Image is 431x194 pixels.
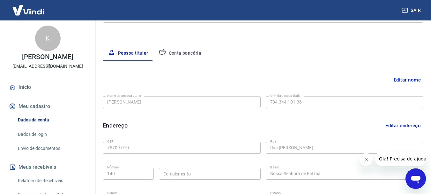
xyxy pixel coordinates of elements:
[391,74,423,86] button: Editar nome
[400,4,423,16] button: Sair
[4,4,54,10] span: Olá! Precisa de ajuda?
[383,120,423,132] button: Editar endereço
[12,63,83,70] p: [EMAIL_ADDRESS][DOMAIN_NAME]
[103,121,128,130] h6: Endereço
[405,168,426,189] iframe: Botão para abrir a janela de mensagens
[375,152,426,166] iframe: Mensagem da empresa
[153,46,207,61] button: Conta bancária
[360,153,373,166] iframe: Fechar mensagem
[270,93,302,98] label: CPF da pessoa titular
[15,113,88,127] a: Dados da conta
[15,128,88,141] a: Dados de login
[270,165,279,170] label: Bairro
[8,99,88,113] button: Meu cadastro
[8,160,88,174] button: Meus recebíveis
[107,165,119,170] label: Número
[8,80,88,94] a: Início
[15,142,88,155] a: Envio de documentos
[270,139,276,144] label: Rua
[107,93,141,98] label: Nome da pessoa titular
[107,139,113,144] label: CEP
[8,0,49,20] img: Vindi
[22,54,73,60] p: [PERSON_NAME]
[35,26,61,51] div: K
[103,46,153,61] button: Pessoa titular
[15,174,88,187] a: Relatório de Recebíveis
